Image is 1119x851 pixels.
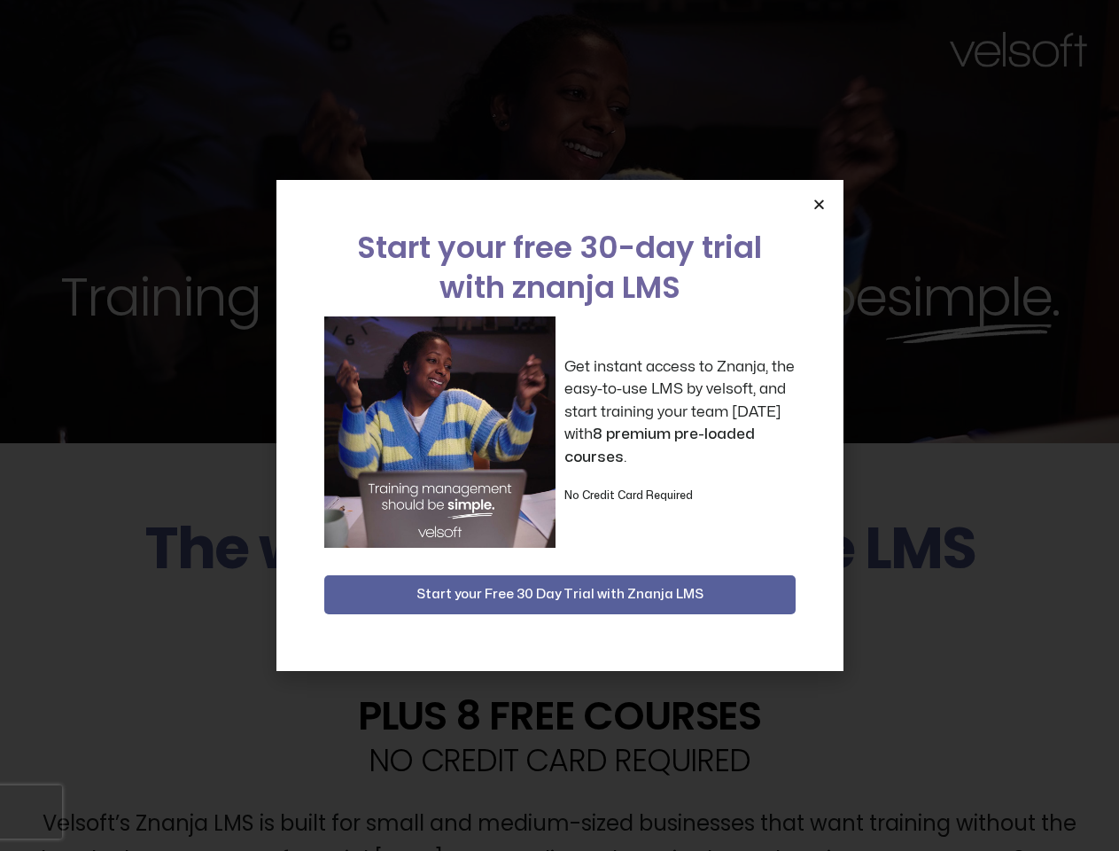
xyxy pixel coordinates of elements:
[564,490,693,501] strong: No Credit Card Required
[564,355,796,469] p: Get instant access to Znanja, the easy-to-use LMS by velsoft, and start training your team [DATE]...
[564,426,755,465] strong: 8 premium pre-loaded courses
[324,316,556,548] img: a woman sitting at her laptop dancing
[812,198,826,211] a: Close
[324,575,796,614] button: Start your Free 30 Day Trial with Znanja LMS
[324,228,796,308] h2: Start your free 30-day trial with znanja LMS
[416,584,703,605] span: Start your Free 30 Day Trial with Znanja LMS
